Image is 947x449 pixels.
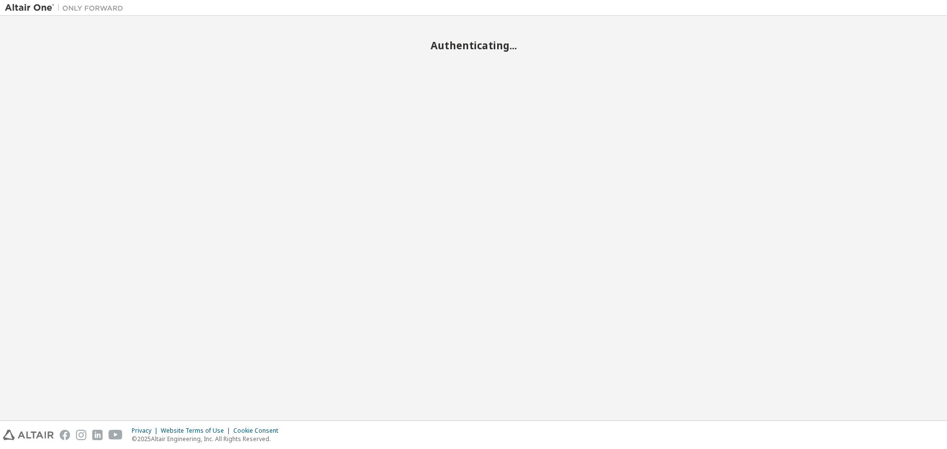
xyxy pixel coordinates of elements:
img: facebook.svg [60,430,70,440]
div: Privacy [132,427,161,435]
div: Website Terms of Use [161,427,233,435]
p: © 2025 Altair Engineering, Inc. All Rights Reserved. [132,435,284,443]
img: instagram.svg [76,430,86,440]
h2: Authenticating... [5,39,942,52]
img: youtube.svg [109,430,123,440]
img: altair_logo.svg [3,430,54,440]
div: Cookie Consent [233,427,284,435]
img: linkedin.svg [92,430,103,440]
img: Altair One [5,3,128,13]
